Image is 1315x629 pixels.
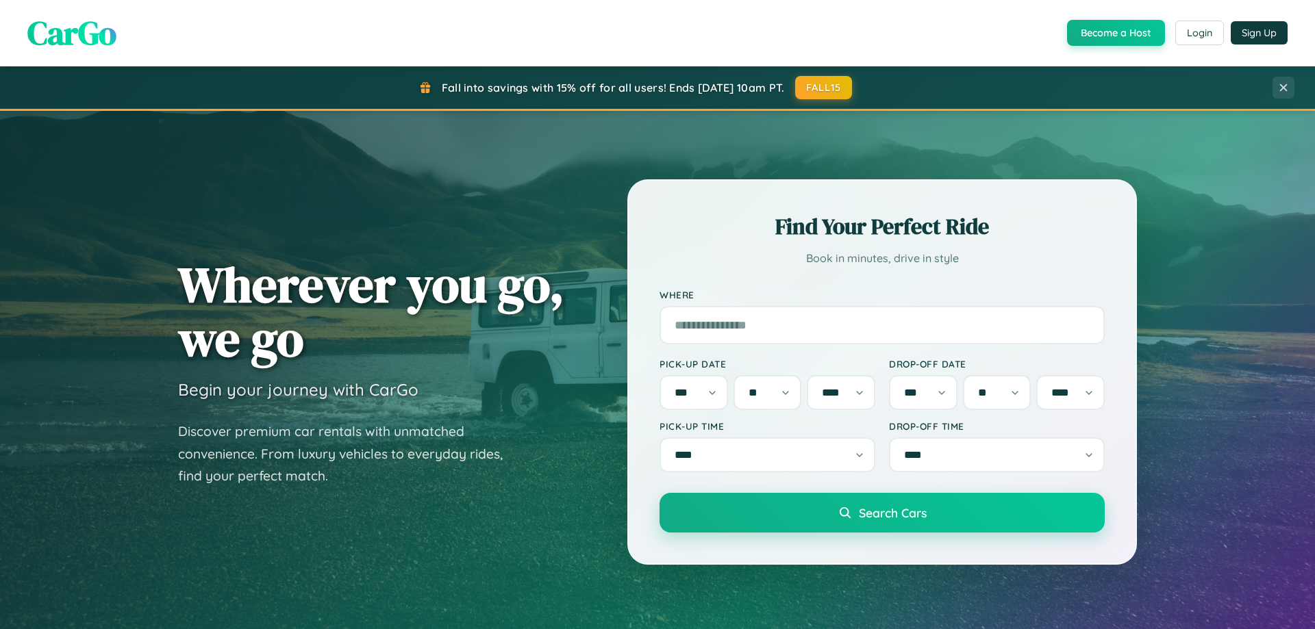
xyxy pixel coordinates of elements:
h2: Find Your Perfect Ride [660,211,1105,242]
span: CarGo [27,10,116,55]
button: Become a Host [1067,20,1165,46]
button: Sign Up [1231,21,1288,44]
span: Search Cars [859,505,927,520]
label: Drop-off Time [889,420,1105,432]
button: FALL15 [795,76,853,99]
span: Fall into savings with 15% off for all users! Ends [DATE] 10am PT. [442,81,785,94]
button: Search Cars [660,493,1105,532]
button: Login [1175,21,1224,45]
p: Book in minutes, drive in style [660,248,1105,268]
h1: Wherever you go, we go [178,257,564,365]
h3: Begin your journey with CarGo [178,379,418,400]
label: Pick-up Date [660,358,875,370]
label: Pick-up Time [660,420,875,432]
p: Discover premium car rentals with unmatched convenience. From luxury vehicles to everyday rides, ... [178,420,521,487]
label: Drop-off Date [889,358,1105,370]
label: Where [660,289,1105,300]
